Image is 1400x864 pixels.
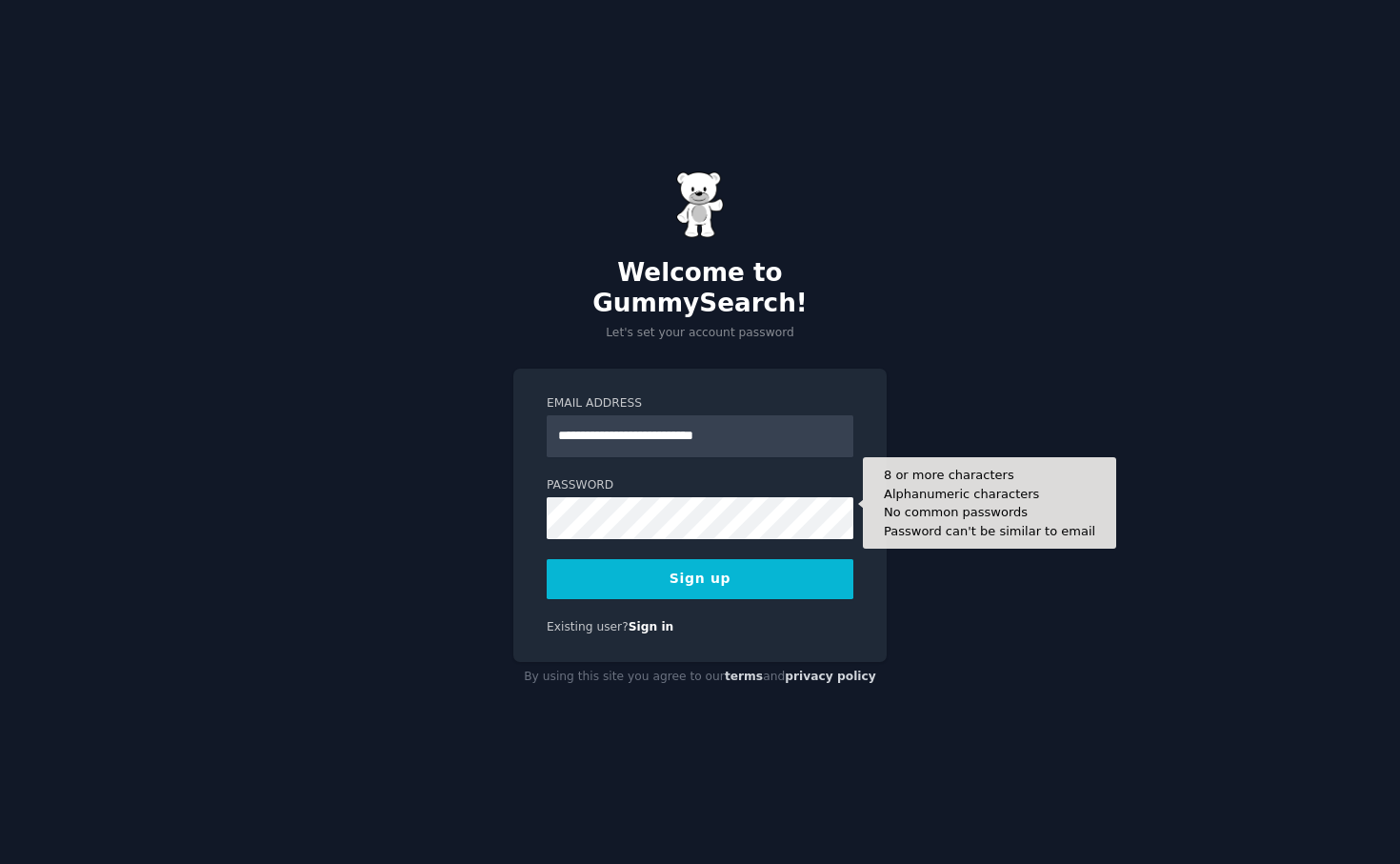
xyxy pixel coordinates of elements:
p: Let's set your account password [513,325,887,342]
div: By using this site you agree to our and [513,662,887,693]
label: Email Address [547,395,853,412]
span: Existing user? [547,620,629,633]
a: Sign in [629,620,674,633]
a: terms [725,670,763,683]
a: privacy policy [785,670,876,683]
label: Password [547,477,853,494]
img: Gummy Bear [676,171,724,238]
h2: Welcome to GummySearch! [513,258,887,318]
button: Sign up [547,559,853,599]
